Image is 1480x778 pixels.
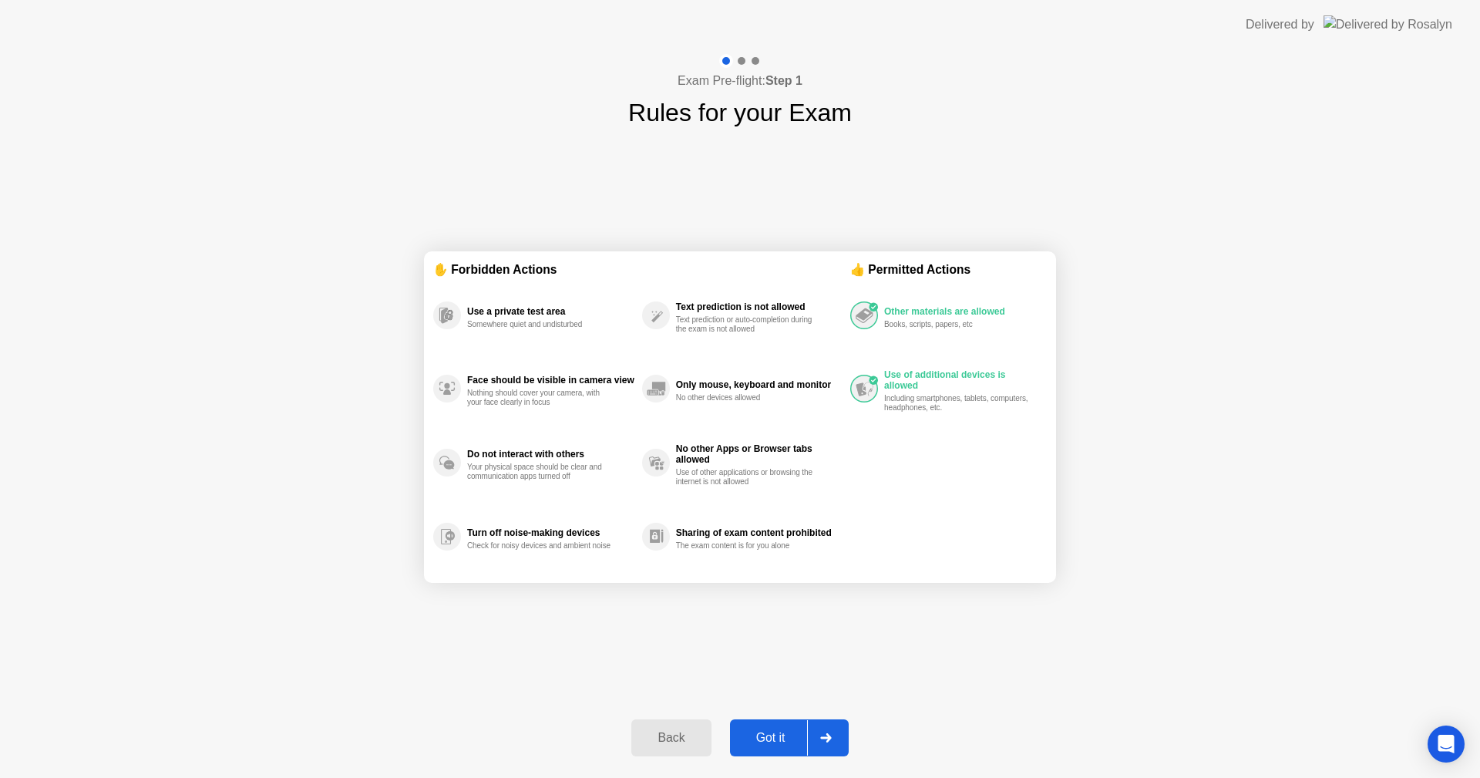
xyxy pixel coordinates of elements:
[676,541,822,551] div: The exam content is for you alone
[467,463,613,481] div: Your physical space should be clear and communication apps turned off
[467,527,634,538] div: Turn off noise-making devices
[884,394,1030,413] div: Including smartphones, tablets, computers, headphones, etc.
[676,468,822,487] div: Use of other applications or browsing the internet is not allowed
[631,719,711,756] button: Back
[467,449,634,460] div: Do not interact with others
[676,315,822,334] div: Text prediction or auto-completion during the exam is not allowed
[735,731,807,745] div: Got it
[636,731,706,745] div: Back
[1246,15,1314,34] div: Delivered by
[676,527,843,538] div: Sharing of exam content prohibited
[467,375,634,386] div: Face should be visible in camera view
[467,389,613,407] div: Nothing should cover your camera, with your face clearly in focus
[850,261,1047,278] div: 👍 Permitted Actions
[884,320,1030,329] div: Books, scripts, papers, etc
[678,72,802,90] h4: Exam Pre-flight:
[884,369,1039,391] div: Use of additional devices is allowed
[676,443,843,465] div: No other Apps or Browser tabs allowed
[730,719,849,756] button: Got it
[676,393,822,402] div: No other devices allowed
[884,306,1039,317] div: Other materials are allowed
[1428,726,1465,763] div: Open Intercom Messenger
[676,301,843,312] div: Text prediction is not allowed
[628,94,852,131] h1: Rules for your Exam
[676,379,843,390] div: Only mouse, keyboard and monitor
[467,306,634,317] div: Use a private test area
[433,261,850,278] div: ✋ Forbidden Actions
[1324,15,1452,33] img: Delivered by Rosalyn
[765,74,802,87] b: Step 1
[467,541,613,551] div: Check for noisy devices and ambient noise
[467,320,613,329] div: Somewhere quiet and undisturbed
